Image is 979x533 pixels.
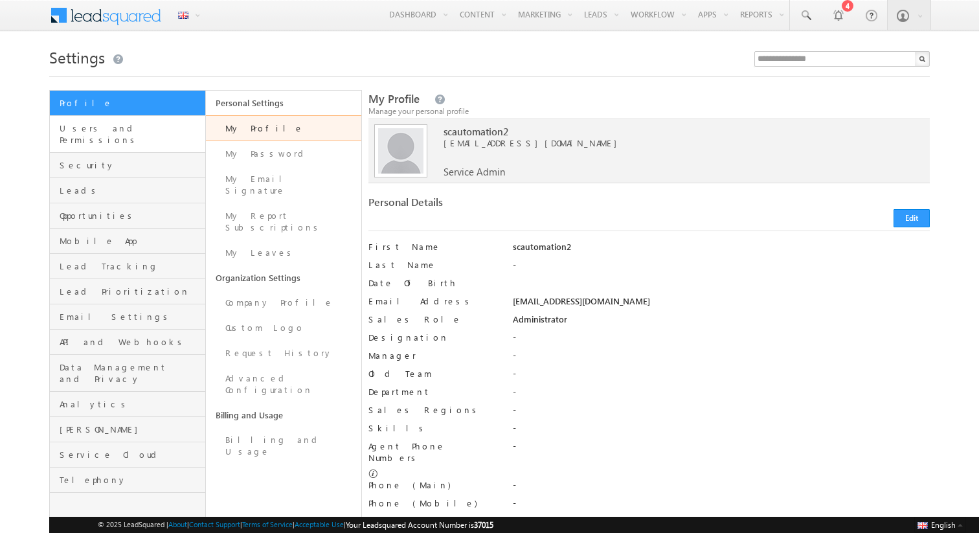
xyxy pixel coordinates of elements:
[60,97,202,109] span: Profile
[206,315,362,341] a: Custom Logo
[50,355,205,392] a: Data Management and Privacy
[513,368,930,386] div: -
[368,368,498,380] label: Old Team
[206,166,362,203] a: My Email Signature
[60,311,202,323] span: Email Settings
[60,398,202,410] span: Analytics
[513,497,930,516] div: -
[49,47,105,67] span: Settings
[513,295,930,313] div: [EMAIL_ADDRESS][DOMAIN_NAME]
[60,449,202,460] span: Service Cloud
[50,417,205,442] a: [PERSON_NAME]
[50,468,205,493] a: Telephony
[50,229,205,254] a: Mobile App
[60,424,202,435] span: [PERSON_NAME]
[206,115,362,141] a: My Profile
[50,153,205,178] a: Security
[50,279,205,304] a: Lead Prioritization
[513,479,930,497] div: -
[368,196,642,214] div: Personal Details
[368,479,498,491] label: Phone (Main)
[50,392,205,417] a: Analytics
[368,332,498,343] label: Designation
[206,266,362,290] a: Organization Settings
[368,91,420,106] span: My Profile
[50,203,205,229] a: Opportunities
[368,516,498,527] label: Phone (Others)
[168,520,187,528] a: About
[50,91,205,116] a: Profile
[206,290,362,315] a: Company Profile
[50,442,205,468] a: Service Cloud
[513,440,930,459] div: -
[189,520,240,528] a: Contact Support
[60,210,202,221] span: Opportunities
[60,336,202,348] span: API and Webhooks
[368,404,498,416] label: Sales Regions
[513,386,930,404] div: -
[444,137,893,149] span: [EMAIL_ADDRESS][DOMAIN_NAME]
[931,520,956,530] span: English
[50,304,205,330] a: Email Settings
[60,235,202,247] span: Mobile App
[368,313,498,325] label: Sales Role
[513,422,930,440] div: -
[60,361,202,385] span: Data Management and Privacy
[206,403,362,427] a: Billing and Usage
[206,203,362,240] a: My Report Subscriptions
[444,126,893,137] span: scautomation2
[206,141,362,166] a: My Password
[60,474,202,486] span: Telephony
[444,166,505,177] span: Service Admin
[60,122,202,146] span: Users and Permissions
[513,313,930,332] div: Administrator
[513,404,930,422] div: -
[60,286,202,297] span: Lead Prioritization
[368,422,498,434] label: Skills
[368,386,498,398] label: Department
[206,91,362,115] a: Personal Settings
[368,277,498,289] label: Date Of Birth
[206,366,362,403] a: Advanced Configuration
[98,519,493,531] span: © 2025 LeadSquared | | | | |
[368,497,477,509] label: Phone (Mobile)
[474,520,493,530] span: 37015
[60,159,202,171] span: Security
[513,350,930,368] div: -
[346,520,493,530] span: Your Leadsquared Account Number is
[50,178,205,203] a: Leads
[513,332,930,350] div: -
[513,241,930,259] div: scautomation2
[894,209,930,227] button: Edit
[206,427,362,464] a: Billing and Usage
[60,260,202,272] span: Lead Tracking
[368,350,498,361] label: Manager
[206,240,362,266] a: My Leaves
[368,295,498,307] label: Email Address
[295,520,344,528] a: Acceptable Use
[206,341,362,366] a: Request History
[368,440,498,464] label: Agent Phone Numbers
[368,106,930,117] div: Manage your personal profile
[60,185,202,196] span: Leads
[242,520,293,528] a: Terms of Service
[50,330,205,355] a: API and Webhooks
[368,259,498,271] label: Last Name
[50,116,205,153] a: Users and Permissions
[513,259,930,277] div: -
[50,254,205,279] a: Lead Tracking
[914,517,966,532] button: English
[368,241,498,253] label: First Name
